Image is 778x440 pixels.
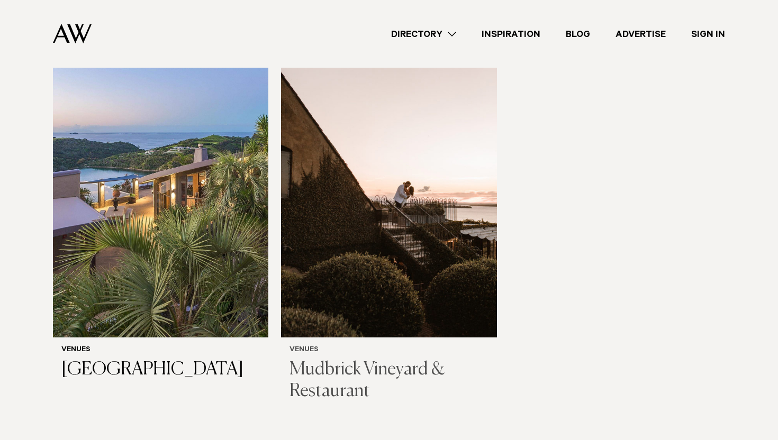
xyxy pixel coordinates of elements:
a: Exterior view of Delamore Lodge on Waiheke Island Venues [GEOGRAPHIC_DATA] [53,49,268,389]
a: Sign In [679,27,738,41]
a: Blog [553,27,603,41]
a: Advertise [603,27,679,41]
h3: Mudbrick Vineyard & Restaurant [290,359,488,402]
a: Auckland Weddings Venues | Mudbrick Vineyard & Restaurant Venues Mudbrick Vineyard & Restaurant [281,49,496,411]
img: Auckland Weddings Venues | Mudbrick Vineyard & Restaurant [281,49,496,337]
a: Directory [378,27,469,41]
h6: Venues [290,346,488,355]
img: Auckland Weddings Logo [53,24,92,43]
h6: Venues [61,346,260,355]
h3: [GEOGRAPHIC_DATA] [61,359,260,381]
a: Inspiration [469,27,553,41]
img: Exterior view of Delamore Lodge on Waiheke Island [53,49,268,337]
